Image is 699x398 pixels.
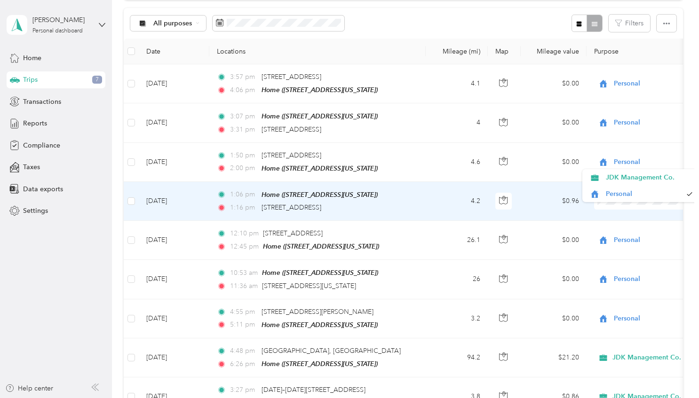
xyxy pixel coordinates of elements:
[262,360,378,367] span: Home ([STREET_ADDRESS][US_STATE])
[426,103,488,142] td: 4
[32,28,83,34] div: Personal dashboard
[139,260,209,299] td: [DATE]
[262,282,356,290] span: [STREET_ADDRESS][US_STATE]
[521,143,587,182] td: $0.00
[612,353,681,362] span: JDK Management Co.
[262,269,378,276] span: Home ([STREET_ADDRESS][US_STATE])
[5,383,53,393] button: Help center
[230,72,257,82] span: 3:57 pm
[230,359,257,369] span: 6:26 pm
[426,338,488,377] td: 94.2
[230,385,257,395] span: 3:27 pm
[262,203,321,211] span: [STREET_ADDRESS]
[23,162,40,172] span: Taxes
[230,111,257,122] span: 3:07 pm
[262,86,378,94] span: Home ([STREET_ADDRESS][US_STATE])
[263,242,379,250] span: Home ([STREET_ADDRESS][US_STATE])
[23,75,38,85] span: Trips
[426,143,488,182] td: 4.6
[230,228,259,239] span: 12:10 pm
[230,346,257,356] span: 4:48 pm
[23,53,41,63] span: Home
[139,221,209,260] td: [DATE]
[230,281,258,291] span: 11:36 am
[23,97,61,107] span: Transactions
[262,112,378,120] span: Home ([STREET_ADDRESS][US_STATE])
[230,307,257,317] span: 4:55 pm
[609,15,650,32] button: Filters
[488,39,521,64] th: Map
[23,184,63,194] span: Data exports
[209,39,426,64] th: Locations
[139,39,209,64] th: Date
[521,64,587,103] td: $0.00
[230,242,259,252] span: 12:45 pm
[230,189,257,200] span: 1:06 pm
[521,103,587,142] td: $0.00
[23,140,60,150] span: Compliance
[262,321,378,328] span: Home ([STREET_ADDRESS][US_STATE])
[230,150,257,161] span: 1:50 pm
[426,182,488,221] td: 4.2
[23,206,48,216] span: Settings
[262,347,401,355] span: [GEOGRAPHIC_DATA], [GEOGRAPHIC_DATA]
[262,164,378,172] span: Home ([STREET_ADDRESS][US_STATE])
[426,299,488,338] td: 3.2
[521,39,587,64] th: Mileage value
[230,203,257,213] span: 1:16 pm
[230,320,257,330] span: 5:11 pm
[32,15,91,25] div: [PERSON_NAME]
[426,64,488,103] td: 4.1
[139,338,209,377] td: [DATE]
[139,103,209,142] td: [DATE]
[521,299,587,338] td: $0.00
[646,345,699,398] iframe: Everlance-gr Chat Button Frame
[230,163,257,173] span: 2:00 pm
[230,268,258,278] span: 10:53 am
[92,76,102,84] span: 7
[230,125,257,135] span: 3:31 pm
[263,229,323,237] span: [STREET_ADDRESS]
[139,299,209,338] td: [DATE]
[262,386,365,394] span: [DATE]–[DATE][STREET_ADDRESS]
[521,182,587,221] td: $0.96
[262,191,378,198] span: Home ([STREET_ADDRESS][US_STATE])
[262,151,321,159] span: [STREET_ADDRESS]
[23,118,47,128] span: Reports
[426,260,488,299] td: 26
[139,64,209,103] td: [DATE]
[153,20,192,27] span: All purposes
[139,143,209,182] td: [DATE]
[426,221,488,260] td: 26.1
[521,221,587,260] td: $0.00
[139,182,209,221] td: [DATE]
[426,39,488,64] th: Mileage (mi)
[262,73,321,81] span: [STREET_ADDRESS]
[262,125,321,133] span: [STREET_ADDRESS]
[521,260,587,299] td: $0.00
[262,308,373,316] span: [STREET_ADDRESS][PERSON_NAME]
[606,172,693,182] span: JDK Management Co.
[521,338,587,377] td: $21.20
[606,189,682,199] span: Personal
[230,85,257,95] span: 4:06 pm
